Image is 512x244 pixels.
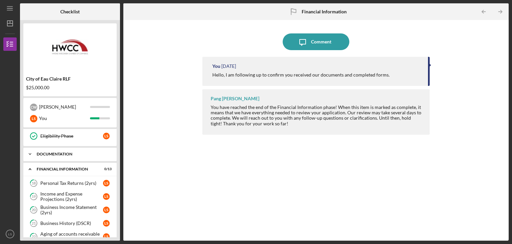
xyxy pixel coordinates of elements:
div: Eligibility Phase [40,133,103,139]
div: Personal Tax Returns (2yrs) [40,180,103,186]
div: City of Eau Claire RLF [26,76,114,82]
tspan: 19 [32,195,36,199]
div: Pang [PERSON_NAME] [211,96,259,101]
div: C W [30,104,37,111]
div: Income and Expense Projections (2yrs) [40,191,103,202]
div: L S [103,193,110,200]
tspan: 20 [32,208,36,212]
div: Business History (DSCR) [40,221,103,226]
img: Product logo [23,27,117,67]
text: LS [8,232,12,236]
div: L S [103,220,110,227]
a: 21Business History (DSCR)LS [27,217,113,230]
div: L S [103,207,110,213]
tspan: 22 [32,235,36,239]
a: Eligibility PhaseLS [27,129,113,143]
div: 0 / 13 [100,167,112,171]
b: Financial Information [302,9,347,14]
div: Comment [311,33,331,50]
div: $25,000.00 [26,85,114,90]
div: L S [103,180,110,187]
div: Aging of accounts receivable and accounts payable [40,231,103,242]
div: [PERSON_NAME] [39,101,90,113]
button: LS [3,227,17,241]
a: 20Business Income Statement (2yrs)LS [27,203,113,217]
div: Financial Information [37,167,95,171]
div: You [39,113,90,124]
div: You [212,64,220,69]
button: Comment [283,33,349,50]
div: L S [30,115,37,122]
time: 2025-09-24 13:17 [221,64,236,69]
div: Hello, I am following up to confirm you received our documents and completed forms. [212,72,390,78]
tspan: 21 [32,221,36,226]
a: 19Income and Expense Projections (2yrs)LS [27,190,113,203]
div: Documentation [37,152,108,156]
tspan: 18 [32,181,36,186]
div: L S [103,133,110,139]
a: 18Personal Tax Returns (2yrs)LS [27,176,113,190]
div: Business Income Statement (2yrs) [40,205,103,215]
div: You have reached the end of the Financial Information phase! When this item is marked as complete... [211,105,423,126]
div: L S [103,233,110,240]
b: Checklist [60,9,80,14]
a: 22Aging of accounts receivable and accounts payableLS [27,230,113,243]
